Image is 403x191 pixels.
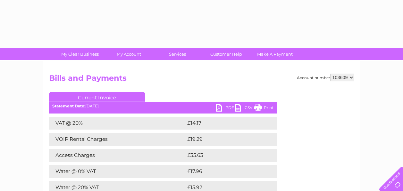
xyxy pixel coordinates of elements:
h2: Bills and Payments [49,74,354,86]
a: Make A Payment [248,48,301,60]
td: £14.17 [186,117,263,130]
a: Services [151,48,204,60]
a: Print [254,104,273,113]
td: VOIP Rental Charges [49,133,186,146]
a: PDF [216,104,235,113]
td: £19.29 [186,133,263,146]
div: [DATE] [49,104,277,108]
b: Statement Date: [52,104,85,108]
td: Water @ 0% VAT [49,165,186,178]
a: My Clear Business [54,48,106,60]
td: Access Charges [49,149,186,162]
a: Current Invoice [49,92,145,102]
a: Customer Help [200,48,253,60]
td: VAT @ 20% [49,117,186,130]
a: CSV [235,104,254,113]
td: £35.63 [186,149,264,162]
a: My Account [102,48,155,60]
div: Account number [297,74,354,81]
td: £17.96 [186,165,263,178]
